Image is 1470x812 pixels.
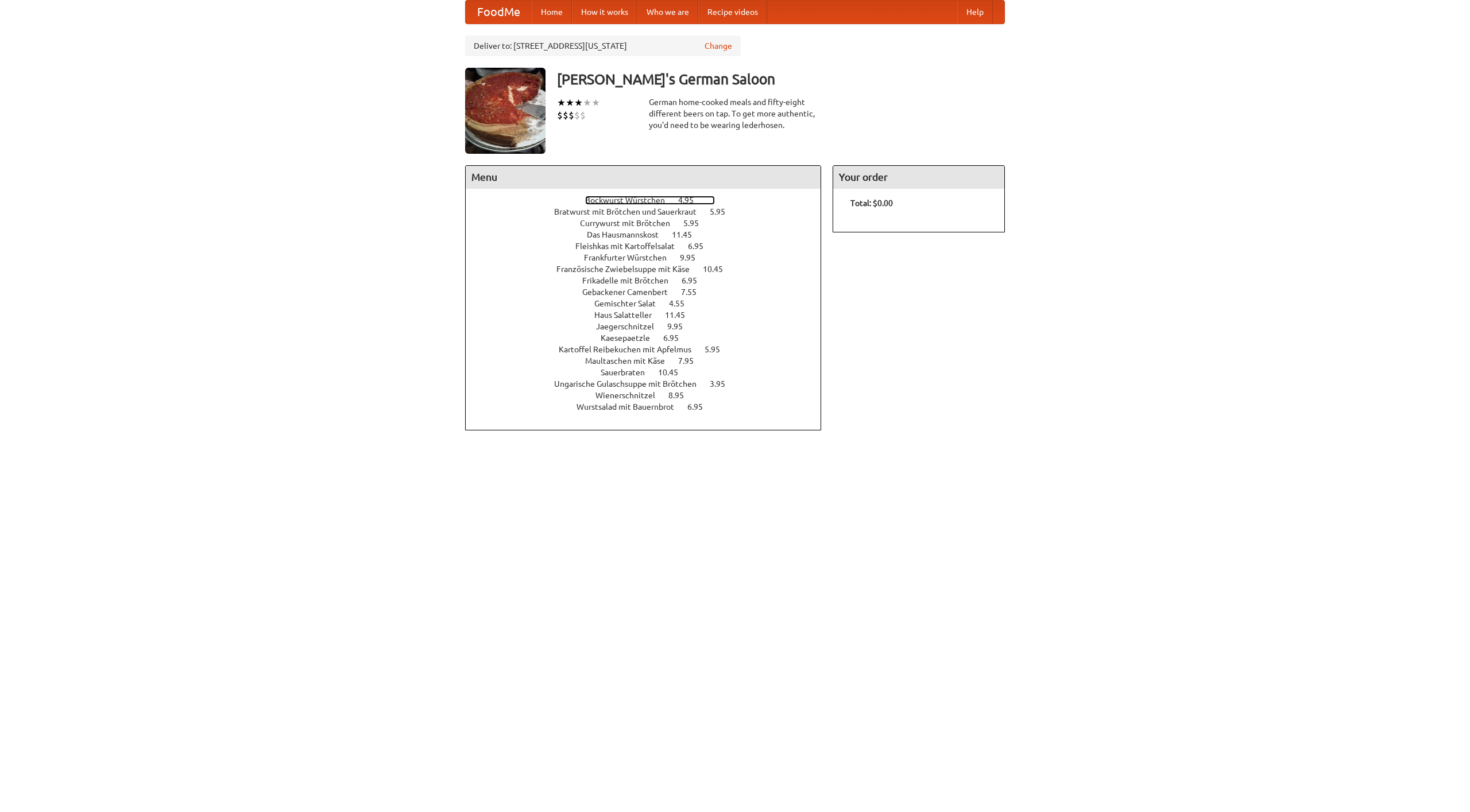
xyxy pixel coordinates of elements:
[466,166,821,189] h4: Menu
[594,299,706,308] a: Gemischter Salat 4.55
[667,322,694,331] span: 9.95
[585,356,676,366] span: Maultaschen mit Käse
[574,109,580,122] li: $
[658,368,690,377] span: 10.45
[595,391,705,400] a: Wienerschnitzel 8.95
[584,253,717,262] a: Frankfurter Würstchen 9.95
[688,242,715,251] span: 6.95
[591,96,600,109] li: ★
[556,265,744,274] a: Französische Zwiebelsuppe mit Käse 10.45
[583,96,591,109] li: ★
[580,219,720,228] a: Currywurst mit Brötchen 5.95
[554,207,746,216] a: Bratwurst mit Brötchen und Sauerkraut 5.95
[668,391,695,400] span: 8.95
[582,287,679,297] span: Gebackener Camenbert
[649,96,821,131] div: German home-cooked meals and fifty-eight different beers on tap. To get more authentic, you'd nee...
[850,199,893,208] b: Total: $0.00
[601,368,656,377] span: Sauerbraten
[705,345,732,354] span: 5.95
[572,1,637,24] a: How it works
[587,230,670,239] span: Das Hausmannskost
[594,310,663,320] span: Haus Salatteller
[574,96,583,109] li: ★
[532,1,572,24] a: Home
[466,1,532,24] a: FoodMe
[465,68,546,154] img: angular.jpg
[596,322,704,331] a: Jaegerschnitzel 9.95
[556,265,701,274] span: Französische Zwiebelsuppe mit Käse
[557,96,566,109] li: ★
[703,265,734,274] span: 10.45
[577,402,724,411] a: Wurstsalad mit Bauernbrot 6.95
[557,109,563,122] li: $
[698,1,767,24] a: Recipe videos
[710,207,737,216] span: 5.95
[665,310,697,320] span: 11.45
[582,276,718,285] a: Frikadelle mit Brötchen 6.95
[669,299,696,308] span: 4.55
[957,1,993,24] a: Help
[833,166,1004,189] h4: Your order
[580,109,586,122] li: $
[596,322,666,331] span: Jaegerschnitzel
[683,219,710,228] span: 5.95
[594,299,667,308] span: Gemischter Salat
[554,379,708,388] span: Ungarische Gulaschsuppe mit Brötchen
[566,96,574,109] li: ★
[554,207,708,216] span: Bratwurst mit Brötchen und Sauerkraut
[710,379,737,388] span: 3.95
[465,36,741,56] div: Deliver to: [STREET_ADDRESS][US_STATE]
[585,196,715,205] a: Bockwurst Würstchen 4.95
[557,68,1005,91] h3: [PERSON_NAME]'s German Saloon
[601,333,661,343] span: Kaesepaetzle
[601,333,700,343] a: Kaesepaetzle 6.95
[681,287,708,297] span: 7.55
[582,287,718,297] a: Gebackener Camenbert 7.55
[584,253,678,262] span: Frankfurter Würstchen
[672,230,703,239] span: 11.45
[554,379,746,388] a: Ungarische Gulaschsuppe mit Brötchen 3.95
[678,196,705,205] span: 4.95
[559,345,703,354] span: Kartoffel Reibekuchen mit Apfelmus
[582,276,680,285] span: Frikadelle mit Brötchen
[575,242,725,251] a: Fleishkas mit Kartoffelsalat 6.95
[587,230,713,239] a: Das Hausmannskost 11.45
[577,402,686,411] span: Wurstsalad mit Bauernbrot
[678,356,705,366] span: 7.95
[568,109,574,122] li: $
[705,40,732,52] a: Change
[585,356,715,366] a: Maultaschen mit Käse 7.95
[585,196,676,205] span: Bockwurst Würstchen
[663,333,690,343] span: 6.95
[559,345,741,354] a: Kartoffel Reibekuchen mit Apfelmus 5.95
[682,276,709,285] span: 6.95
[680,253,707,262] span: 9.95
[575,242,686,251] span: Fleishkas mit Kartoffelsalat
[637,1,698,24] a: Who we are
[601,368,699,377] a: Sauerbraten 10.45
[594,310,706,320] a: Haus Salatteller 11.45
[563,109,568,122] li: $
[580,219,682,228] span: Currywurst mit Brötchen
[595,391,667,400] span: Wienerschnitzel
[687,402,714,411] span: 6.95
